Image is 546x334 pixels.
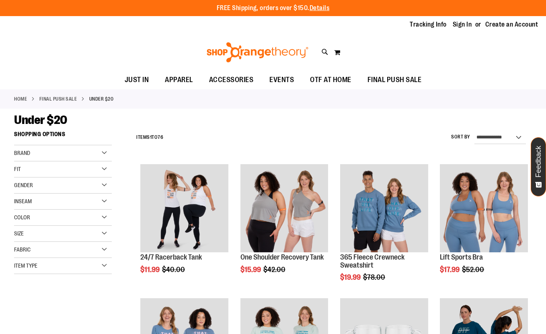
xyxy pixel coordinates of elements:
a: Lift Sports Bra [440,253,483,261]
a: Main of 2024 Covention Lift Sports Bra [440,164,528,254]
label: Sort By [451,134,470,140]
span: Feedback [535,146,542,177]
div: product [136,160,232,294]
a: Home [14,95,27,103]
span: $15.99 [240,266,262,274]
img: 24/7 Racerback Tank [140,164,228,252]
span: $52.00 [462,266,485,274]
a: FINAL PUSH SALE [359,71,430,89]
span: Under $20 [14,113,67,127]
a: Tracking Info [410,20,447,29]
span: Color [14,214,30,221]
img: Main of 2024 Covention Lift Sports Bra [440,164,528,252]
a: ACCESSORIES [201,71,262,89]
span: $17.99 [440,266,461,274]
span: Fit [14,166,21,172]
img: Main view of One Shoulder Recovery Tank [240,164,328,252]
span: 76 [158,134,163,140]
p: FREE Shipping, orders over $150. [217,4,330,13]
span: $42.00 [263,266,287,274]
span: JUST IN [125,71,149,89]
strong: Shopping Options [14,127,112,145]
span: EVENTS [269,71,294,89]
span: Fabric [14,246,31,253]
a: Main view of One Shoulder Recovery Tank [240,164,328,254]
span: $19.99 [340,273,362,281]
a: 365 Fleece Crewneck Sweatshirt [340,164,428,254]
span: 1 [150,134,152,140]
a: OTF AT HOME [302,71,359,89]
span: Item Type [14,262,37,269]
div: product [436,160,532,294]
span: Size [14,230,24,237]
span: Inseam [14,198,32,204]
a: 24/7 Racerback Tank [140,253,202,261]
div: product [336,160,432,302]
a: Sign In [453,20,472,29]
img: Shop Orangetheory [205,42,310,62]
a: 365 Fleece Crewneck Sweatshirt [340,253,404,269]
span: FINAL PUSH SALE [367,71,422,89]
span: OTF AT HOME [310,71,351,89]
strong: Under $20 [89,95,114,103]
a: Details [310,4,330,12]
a: One Shoulder Recovery Tank [240,253,324,261]
a: Create an Account [485,20,538,29]
span: ACCESSORIES [209,71,254,89]
span: APPAREL [165,71,193,89]
span: $78.00 [363,273,386,281]
span: $40.00 [162,266,186,274]
a: 24/7 Racerback Tank [140,164,228,254]
span: Gender [14,182,33,188]
img: 365 Fleece Crewneck Sweatshirt [340,164,428,252]
h2: Items to [136,131,163,144]
div: product [236,160,333,294]
a: FINAL PUSH SALE [39,95,77,103]
a: EVENTS [261,71,302,89]
button: Feedback - Show survey [531,137,546,196]
a: JUST IN [117,71,157,89]
span: $11.99 [140,266,161,274]
a: APPAREL [157,71,201,89]
span: Brand [14,150,30,156]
